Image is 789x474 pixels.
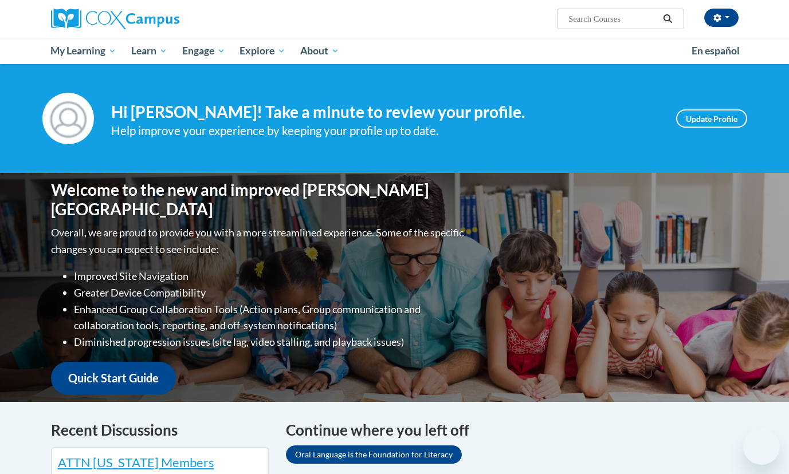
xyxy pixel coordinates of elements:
[684,39,747,63] a: En español
[676,109,747,128] a: Update Profile
[42,93,94,144] img: Profile Image
[51,419,269,441] h4: Recent Discussions
[51,362,176,394] a: Quick Start Guide
[232,38,293,64] a: Explore
[111,121,659,140] div: Help improve your experience by keeping your profile up to date.
[182,44,225,58] span: Engage
[74,268,466,285] li: Improved Site Navigation
[111,102,659,122] h4: Hi [PERSON_NAME]! Take a minute to review your profile.
[175,38,233,64] a: Engage
[293,38,347,64] a: About
[692,45,740,57] span: En español
[34,38,756,64] div: Main menu
[704,9,739,27] button: Account Settings
[286,445,462,464] a: Oral Language is the Foundation for Literacy
[743,428,780,465] iframe: Button to launch messaging window
[51,9,269,29] a: Cox Campus
[74,285,466,301] li: Greater Device Compatibility
[51,9,179,29] img: Cox Campus
[51,224,466,258] p: Overall, we are proud to provide you with a more streamlined experience. Some of the specific cha...
[51,180,466,219] h1: Welcome to the new and improved [PERSON_NAME][GEOGRAPHIC_DATA]
[124,38,175,64] a: Learn
[300,44,339,58] span: About
[659,12,676,26] button: Search
[44,38,124,64] a: My Learning
[74,334,466,350] li: Diminished progression issues (site lag, video stalling, and playback issues)
[567,12,659,26] input: Search Courses
[50,44,116,58] span: My Learning
[286,419,739,441] h4: Continue where you left off
[74,301,466,334] li: Enhanced Group Collaboration Tools (Action plans, Group communication and collaboration tools, re...
[131,44,167,58] span: Learn
[240,44,285,58] span: Explore
[58,455,214,470] a: ATTN [US_STATE] Members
